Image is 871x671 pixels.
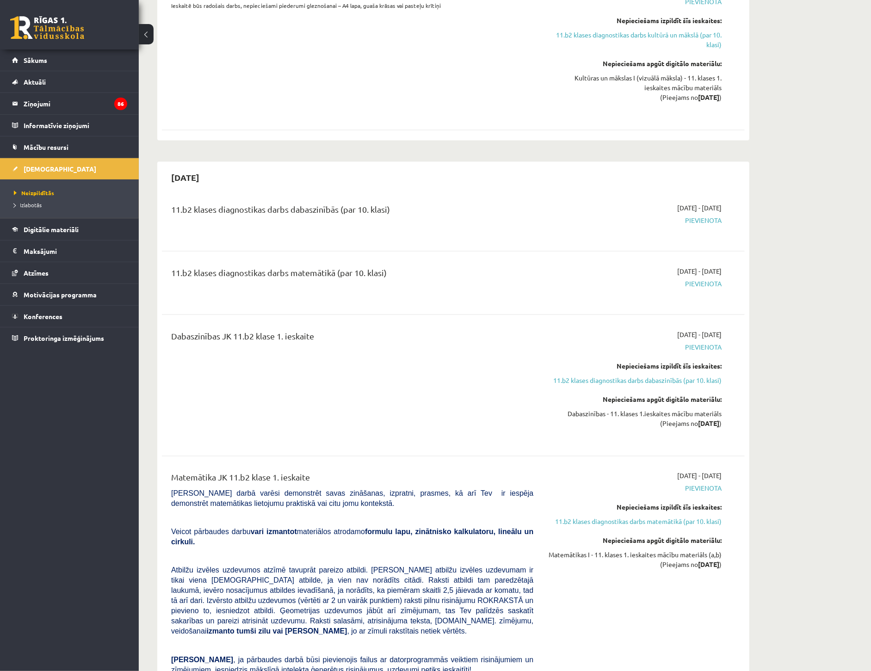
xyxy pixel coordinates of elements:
[12,158,127,179] a: [DEMOGRAPHIC_DATA]
[171,330,533,347] div: Dabaszinības JK 11.b2 klase 1. ieskaite
[547,361,722,371] div: Nepieciešams izpildīt šīs ieskaites:
[14,201,130,209] a: Izlabotās
[171,528,533,546] b: formulu lapu, zinātnisko kalkulatoru, lineālu un cirkuli.
[547,30,722,49] a: 11.b2 klases diagnostikas darbs kultūrā un mākslā (par 10. klasi)
[24,334,104,342] span: Proktoringa izmēģinājums
[547,503,722,512] div: Nepieciešams izpildīt šīs ieskaites:
[12,284,127,305] a: Motivācijas programma
[547,376,722,385] a: 11.b2 klases diagnostikas darbs dabaszinībās (par 10. klasi)
[677,471,722,481] span: [DATE] - [DATE]
[207,628,235,635] b: izmanto
[171,1,533,10] p: Ieskaitē būs radošais darbs, nepieciešami piederumi gleznošanai – A4 lapa, guaša krāsas vai paste...
[14,189,130,197] a: Neizpildītās
[677,203,722,213] span: [DATE] - [DATE]
[547,73,722,102] div: Kultūras un mākslas I (vizuālā māksla) - 11. klases 1. ieskaites mācību materiāls (Pieejams no )
[12,262,127,283] a: Atzīmes
[12,93,127,114] a: Ziņojumi86
[24,78,46,86] span: Aktuāli
[698,560,719,569] strong: [DATE]
[24,143,68,151] span: Mācību resursi
[24,93,127,114] legend: Ziņojumi
[162,166,209,188] h2: [DATE]
[171,490,533,508] span: [PERSON_NAME] darbā varēsi demonstrēt savas zināšanas, izpratni, prasmes, kā arī Tev ir iespēja d...
[171,528,533,546] span: Veicot pārbaudes darbu materiālos atrodamo
[547,409,722,428] div: Dabaszinības - 11. klases 1.ieskaites mācību materiāls (Pieejams no )
[24,165,96,173] span: [DEMOGRAPHIC_DATA]
[547,484,722,493] span: Pievienota
[12,49,127,71] a: Sākums
[24,240,127,262] legend: Maksājumi
[547,342,722,352] span: Pievienota
[236,628,347,635] b: tumši zilu vai [PERSON_NAME]
[12,327,127,349] a: Proktoringa izmēģinājums
[698,419,719,427] strong: [DATE]
[12,306,127,327] a: Konferences
[547,16,722,25] div: Nepieciešams izpildīt šīs ieskaites:
[547,536,722,546] div: Nepieciešams apgūt digitālo materiālu:
[171,566,533,635] span: Atbilžu izvēles uzdevumos atzīmē tavuprāt pareizo atbildi. [PERSON_NAME] atbilžu izvēles uzdevuma...
[547,517,722,527] a: 11.b2 klases diagnostikas darbs matemātikā (par 10. klasi)
[114,98,127,110] i: 86
[171,656,233,664] span: [PERSON_NAME]
[24,56,47,64] span: Sākums
[677,330,722,339] span: [DATE] - [DATE]
[547,394,722,404] div: Nepieciešams apgūt digitālo materiālu:
[12,136,127,158] a: Mācību resursi
[171,203,533,220] div: 11.b2 klases diagnostikas darbs dabaszinībās (par 10. klasi)
[24,312,62,320] span: Konferences
[24,290,97,299] span: Motivācijas programma
[12,71,127,92] a: Aktuāli
[12,115,127,136] a: Informatīvie ziņojumi
[14,189,54,197] span: Neizpildītās
[14,201,42,209] span: Izlabotās
[698,93,719,101] strong: [DATE]
[251,528,297,536] b: vari izmantot
[24,225,79,234] span: Digitālie materiāli
[547,59,722,68] div: Nepieciešams apgūt digitālo materiālu:
[171,471,533,488] div: Matemātika JK 11.b2 klase 1. ieskaite
[677,266,722,276] span: [DATE] - [DATE]
[12,219,127,240] a: Digitālie materiāli
[547,550,722,570] div: Matemātikas I - 11. klases 1. ieskaites mācību materiāls (a,b) (Pieejams no )
[24,115,127,136] legend: Informatīvie ziņojumi
[547,215,722,225] span: Pievienota
[10,16,84,39] a: Rīgas 1. Tālmācības vidusskola
[547,279,722,289] span: Pievienota
[12,240,127,262] a: Maksājumi
[24,269,49,277] span: Atzīmes
[171,266,533,283] div: 11.b2 klases diagnostikas darbs matemātikā (par 10. klasi)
